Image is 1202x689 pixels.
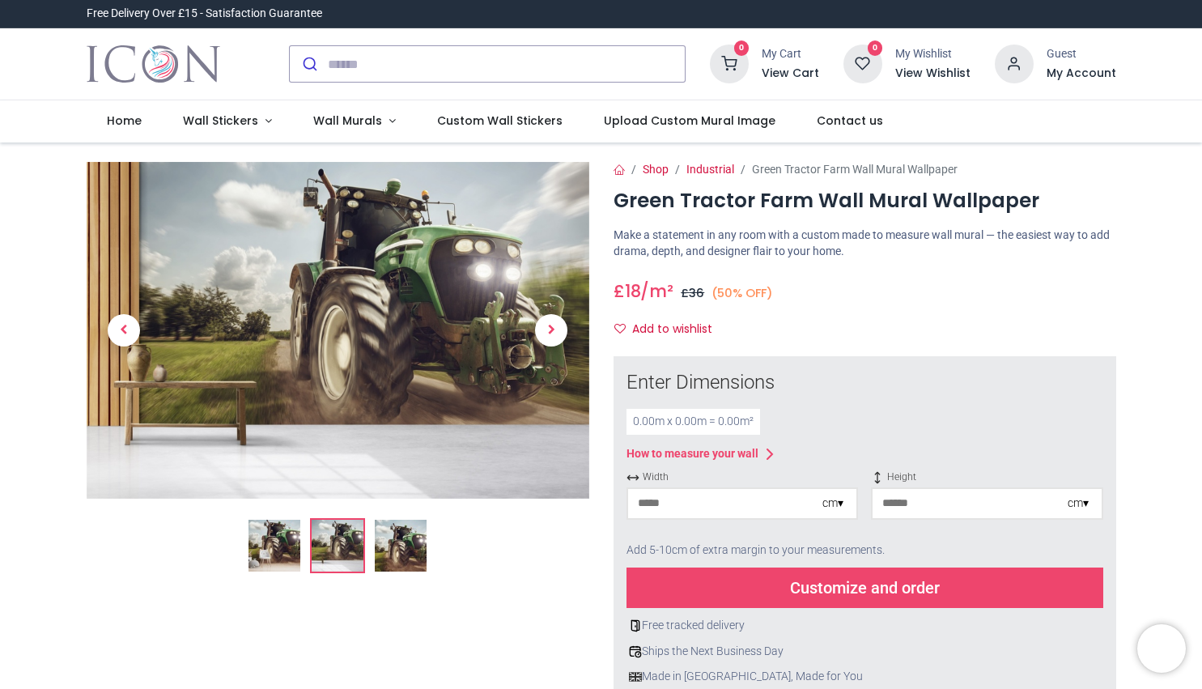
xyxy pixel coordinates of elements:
a: Logo of Icon Wall Stickers [87,41,220,87]
a: Next [513,212,588,448]
button: Submit [290,46,328,82]
span: Home [107,113,142,129]
span: Custom Wall Stickers [437,113,563,129]
span: Width [626,470,859,484]
a: View Cart [762,66,819,82]
div: Free tracked delivery [626,618,1103,634]
span: /m² [640,279,673,303]
a: 0 [710,57,749,70]
a: 0 [843,57,882,70]
span: Wall Stickers [183,113,258,129]
span: Next [535,314,567,347]
div: Guest [1047,46,1116,62]
a: Shop [643,163,669,176]
div: How to measure your wall [626,446,758,462]
span: Wall Murals [313,113,382,129]
a: View Wishlist [895,66,971,82]
div: Enter Dimensions [626,369,1103,397]
a: Industrial [686,163,734,176]
a: Wall Murals [292,100,416,142]
span: Upload Custom Mural Image [604,113,775,129]
sup: 0 [868,40,883,56]
div: cm ▾ [1068,495,1089,512]
img: Icon Wall Stickers [87,41,220,87]
iframe: Brevo live chat [1137,624,1186,673]
img: WS-50158-02 [87,162,589,499]
a: Previous [87,212,162,448]
span: Green Tractor Farm Wall Mural Wallpaper [752,163,958,176]
div: Made in [GEOGRAPHIC_DATA], Made for You [626,669,1103,685]
p: Make a statement in any room with a custom made to measure wall mural — the easiest way to add dr... [614,228,1116,259]
span: £ [681,285,704,301]
div: Add 5-10cm of extra margin to your measurements. [626,533,1103,568]
div: My Wishlist [895,46,971,62]
div: cm ▾ [822,495,843,512]
i: Add to wishlist [614,323,626,334]
a: Wall Stickers [163,100,293,142]
div: 0.00 m x 0.00 m = 0.00 m² [626,409,760,435]
div: Customize and order [626,568,1103,608]
img: WS-50158-03 [375,520,427,572]
small: (50% OFF) [711,285,773,302]
div: Ships the Next Business Day [626,644,1103,660]
iframe: Customer reviews powered by Trustpilot [776,6,1116,22]
img: uk [629,670,642,683]
div: Free Delivery Over £15 - Satisfaction Guarantee [87,6,322,22]
a: My Account [1047,66,1116,82]
span: 18 [625,279,641,303]
span: 36 [689,285,704,301]
sup: 0 [734,40,750,56]
span: Height [871,470,1103,484]
span: Contact us [817,113,883,129]
div: My Cart [762,46,819,62]
span: £ [614,279,641,303]
img: WS-50158-02 [312,520,363,572]
span: Previous [108,314,140,347]
h1: Green Tractor Farm Wall Mural Wallpaper [614,187,1116,215]
img: Green Tractor Farm Wall Mural Wallpaper [248,520,300,572]
button: Add to wishlistAdd to wishlist [614,316,726,343]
